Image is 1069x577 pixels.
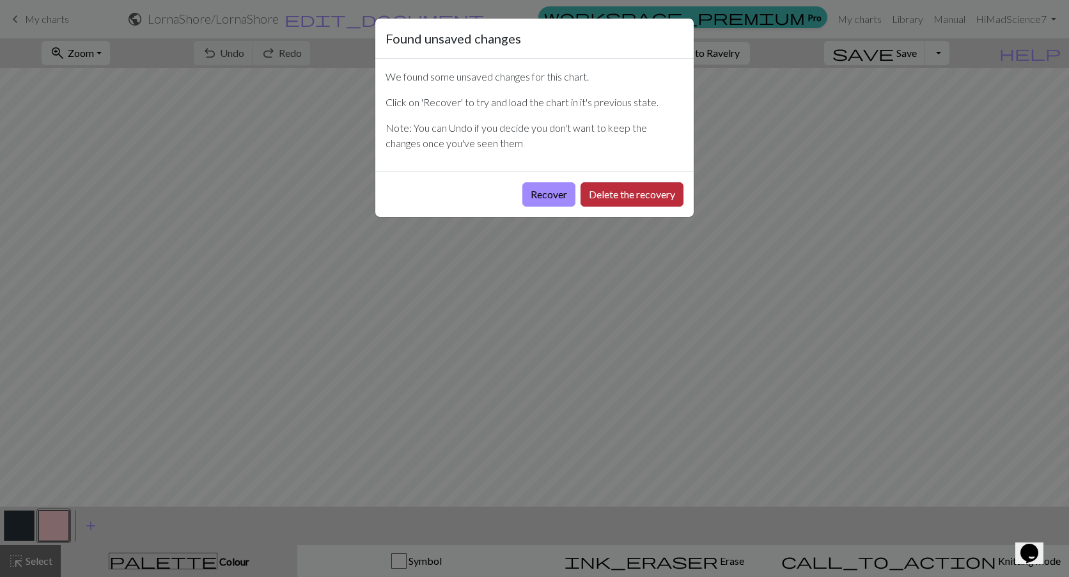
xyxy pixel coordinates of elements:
[522,182,575,207] button: Recover
[581,182,683,207] button: Delete the recovery
[386,95,683,110] p: Click on 'Recover' to try and load the chart in it's previous state.
[386,29,521,48] h5: Found unsaved changes
[386,69,683,84] p: We found some unsaved changes for this chart.
[1015,526,1056,564] iframe: chat widget
[386,120,683,151] p: Note: You can Undo if you decide you don't want to keep the changes once you've seen them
